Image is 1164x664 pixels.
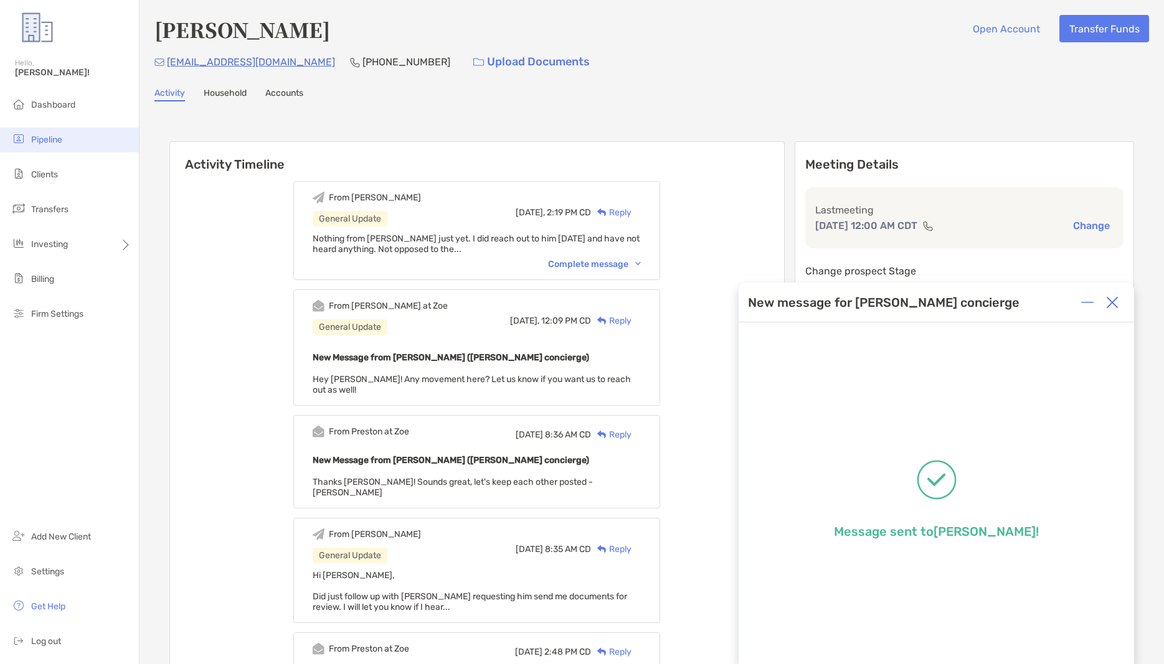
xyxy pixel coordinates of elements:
[31,134,62,145] span: Pipeline
[11,633,26,648] img: logout icon
[329,529,421,540] div: From [PERSON_NAME]
[465,49,598,75] a: Upload Documents
[597,208,607,217] img: Reply icon
[313,233,640,255] span: Nothing from [PERSON_NAME] just yet. I did reach out to him [DATE] and have not heard anything. N...
[815,202,1114,218] p: Last meeting
[313,352,589,363] b: New Message from [PERSON_NAME] ([PERSON_NAME] concierge)
[170,142,784,172] h6: Activity Timeline
[591,314,632,327] div: Reply
[313,374,631,395] span: Hey [PERSON_NAME]! Any movement here? Let us know if you want us to reach out as well!
[31,100,75,110] span: Dashboard
[963,15,1049,42] button: Open Account
[516,429,543,440] span: [DATE]
[31,309,83,319] span: Firm Settings
[11,236,26,251] img: investing icon
[545,429,591,440] span: 8:36 AM CD
[11,598,26,613] img: get-help icon
[805,157,1124,172] p: Meeting Details
[313,426,324,437] img: Event icon
[313,570,627,612] span: Hi [PERSON_NAME], Did just follow up with [PERSON_NAME] requesting him send me documents for revi...
[516,544,543,554] span: [DATE]
[591,206,632,219] div: Reply
[597,648,607,656] img: Reply icon
[350,57,360,67] img: Phone Icon
[329,192,421,203] div: From [PERSON_NAME]
[204,88,247,101] a: Household
[313,643,324,655] img: Event icon
[154,58,164,66] img: Email Icon
[591,543,632,556] div: Reply
[748,295,1020,310] div: New message for [PERSON_NAME] concierge
[591,428,632,441] div: Reply
[473,58,484,67] img: button icon
[597,545,607,553] img: Reply icon
[11,96,26,111] img: dashboard icon
[329,643,409,654] div: From Preston at Zoe
[31,204,69,215] span: Transfers
[31,239,68,250] span: Investing
[11,528,26,543] img: add_new_client icon
[31,169,58,180] span: Clients
[805,263,1124,279] p: Change prospect Stage
[265,88,303,101] a: Accounts
[31,636,61,647] span: Log out
[516,207,545,218] span: [DATE],
[154,15,330,44] h4: [PERSON_NAME]
[548,259,641,269] div: Complete message
[362,54,450,70] p: [PHONE_NUMBER]
[11,166,26,181] img: clients icon
[31,274,54,284] span: Billing
[313,192,324,203] img: Event icon
[11,201,26,216] img: transfers icon
[544,647,591,657] span: 2:48 PM CD
[11,306,26,320] img: firm-settings icon
[917,460,957,500] img: Message successfully sent
[11,131,26,146] img: pipeline icon
[1059,15,1149,42] button: Transfer Funds
[167,54,335,70] p: [EMAIL_ADDRESS][DOMAIN_NAME]
[313,528,324,540] img: Event icon
[313,211,387,227] div: General Update
[313,455,589,465] b: New Message from [PERSON_NAME] ([PERSON_NAME] concierge)
[15,5,60,50] img: Zoe Logo
[635,262,641,266] img: Chevron icon
[313,319,387,335] div: General Update
[1069,219,1114,232] button: Change
[515,647,542,657] span: [DATE]
[329,301,448,311] div: From [PERSON_NAME] at Zoe
[329,426,409,437] div: From Preston at Zoe
[834,524,1039,539] p: Message sent to [PERSON_NAME] !
[541,316,591,326] span: 12:09 PM CD
[545,544,591,554] span: 8:35 AM CD
[510,316,539,326] span: [DATE],
[313,300,324,312] img: Event icon
[31,601,65,612] span: Get Help
[313,548,387,563] div: General Update
[815,218,917,233] p: [DATE] 12:00 AM CDT
[597,431,607,439] img: Reply icon
[154,88,185,101] a: Activity
[922,221,934,231] img: communication type
[313,477,593,498] span: Thanks [PERSON_NAME]! Sounds great, let's keep each other posted -[PERSON_NAME]
[547,207,591,218] span: 2:19 PM CD
[31,566,64,577] span: Settings
[597,317,607,325] img: Reply icon
[11,563,26,578] img: settings icon
[31,531,91,542] span: Add New Client
[1106,296,1119,309] img: Close
[15,67,131,78] span: [PERSON_NAME]!
[11,271,26,286] img: billing icon
[591,645,632,658] div: Reply
[1081,296,1094,309] img: Expand or collapse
